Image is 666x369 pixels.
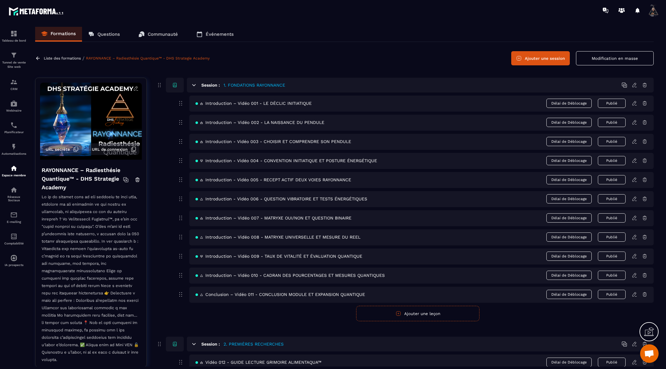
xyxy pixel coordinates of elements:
[224,82,285,88] h5: 1. FONDATIONS RAYONNANCE
[546,232,592,242] span: Délai de Déblocage
[598,156,626,165] button: Publié
[46,147,70,152] span: URL secrète
[10,121,18,129] img: scheduler
[10,51,18,59] img: formation
[546,358,592,367] span: Délai de Déblocage
[195,120,324,125] span: 🜁 Introduction – Vidéo 002 - LA NAISSANCE DU PENDULE
[2,174,26,177] p: Espace membre
[92,147,128,152] span: URL de connexion
[224,341,284,347] h5: 2. PREMIÈRES RECHERCHES
[201,342,220,346] h6: Session :
[2,207,26,228] a: emailemailE-mailing
[51,31,76,36] p: Formations
[356,306,479,321] button: Ajouter une leçon
[40,83,142,160] img: background
[195,139,351,144] span: 🜁 Introduction - Vidéo 003 - CHOISIR ET COMPRENDRE SON PENDULE
[546,156,592,165] span: Délai de Déblocage
[2,263,26,267] p: IA prospects
[2,195,26,202] p: Réseaux Sociaux
[195,101,312,106] span: 🜁 Introduction – Vidéo 001 - LE DÉCLIC INITIATIQUE
[546,118,592,127] span: Délai de Déblocage
[546,290,592,299] span: Délai de Déblocage
[10,254,18,262] img: automations
[2,117,26,138] a: schedulerschedulerPlanificateur
[2,152,26,155] p: Automatisations
[598,99,626,108] button: Publié
[2,130,26,134] p: Planificateur
[546,99,592,108] span: Délai de Déblocage
[10,211,18,219] img: email
[598,358,626,367] button: Publié
[10,233,18,240] img: accountant
[195,215,351,220] span: 🜁 Introduction – Vidéo 007 - MATRYXE OUI/NON ET QUESTION BINAIRE
[598,271,626,280] button: Publié
[195,196,367,201] span: 🜂 Introduction - Vidéo 006 - QUESTION VIBRATOIRE ET TESTS ÉNERGÉTIQUES
[43,143,82,155] button: URL secrète
[2,182,26,207] a: social-networksocial-networkRéseaux Sociaux
[190,27,240,42] a: Événements
[2,228,26,250] a: accountantaccountantComptabilité
[546,252,592,261] span: Délai de Déblocage
[2,25,26,47] a: formationformationTableau de bord
[2,47,26,74] a: formationformationTunnel de vente Site web
[2,160,26,182] a: automationsautomationsEspace membre
[640,344,659,363] a: Ouvrir le chat
[576,51,654,65] button: Modification en masse
[89,143,139,155] button: URL de connexion
[598,232,626,242] button: Publié
[598,194,626,203] button: Publié
[42,166,123,192] h4: RAYONNANCE – Radiesthésie Quantique™ - DHS Strategie Academy
[546,175,592,184] span: Délai de Déblocage
[598,137,626,146] button: Publié
[201,83,220,88] h6: Session :
[598,175,626,184] button: Publié
[86,56,210,60] a: RAYONNANCE – Radiesthésie Quantique™ - DHS Strategie Academy
[598,290,626,299] button: Publié
[10,143,18,150] img: automations
[511,51,570,65] button: Ajouter une session
[2,242,26,245] p: Comptabilité
[546,271,592,280] span: Délai de Déblocage
[10,186,18,194] img: social-network
[10,78,18,86] img: formation
[10,165,18,172] img: automations
[2,138,26,160] a: automationsautomationsAutomatisations
[195,177,351,182] span: 🜁 Introduction - Vidéo 005 - RECEPT ACTIF DEUX VOIES RAYONNANCE
[195,235,360,240] span: 🜂 Introduction – Vidéo 008 - MATRYXE UNIVERSELLE ET MESURE DU REEL
[132,27,184,42] a: Communauté
[195,292,365,297] span: 🜂 Conclusion – Vidéo 011 - CONCLUSION MODULE ET EXPANSION QUANTIQUE
[2,109,26,112] p: Webinaire
[546,137,592,146] span: Délai de Déblocage
[2,39,26,42] p: Tableau de bord
[2,60,26,69] p: Tunnel de vente Site web
[35,27,82,42] a: Formations
[195,254,362,259] span: 🜃 Introduction – Vidéo 009 - TAUX DE VITALITÉ ET ÉVALUATION QUANTIQUE
[2,95,26,117] a: automationsautomationsWebinaire
[2,87,26,91] p: CRM
[44,56,81,60] a: Liste des formations
[598,118,626,127] button: Publié
[148,31,178,37] p: Communauté
[82,55,84,61] span: /
[10,30,18,37] img: formation
[546,213,592,223] span: Délai de Déblocage
[9,6,64,17] img: logo
[598,213,626,223] button: Publié
[206,31,234,37] p: Événements
[195,273,385,278] span: 🜂 Introduction – Vidéo 010 - CADRAN DES POURCENTAGES ET MESURES QUANTIQUES
[195,360,321,365] span: 🜁 Vidéo 012 - GUIDE LECTURE GRIMOIRE ALIMENTAQUA™
[2,220,26,223] p: E-mailing
[97,31,120,37] p: Questions
[546,194,592,203] span: Délai de Déblocage
[10,100,18,107] img: automations
[598,252,626,261] button: Publié
[195,158,377,163] span: 🜃 Introduction - Vidéo 004 - CONVENTION INITIATIQUE ET POSTURE ÉNERGÉTIQUE
[2,74,26,95] a: formationformationCRM
[82,27,126,42] a: Questions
